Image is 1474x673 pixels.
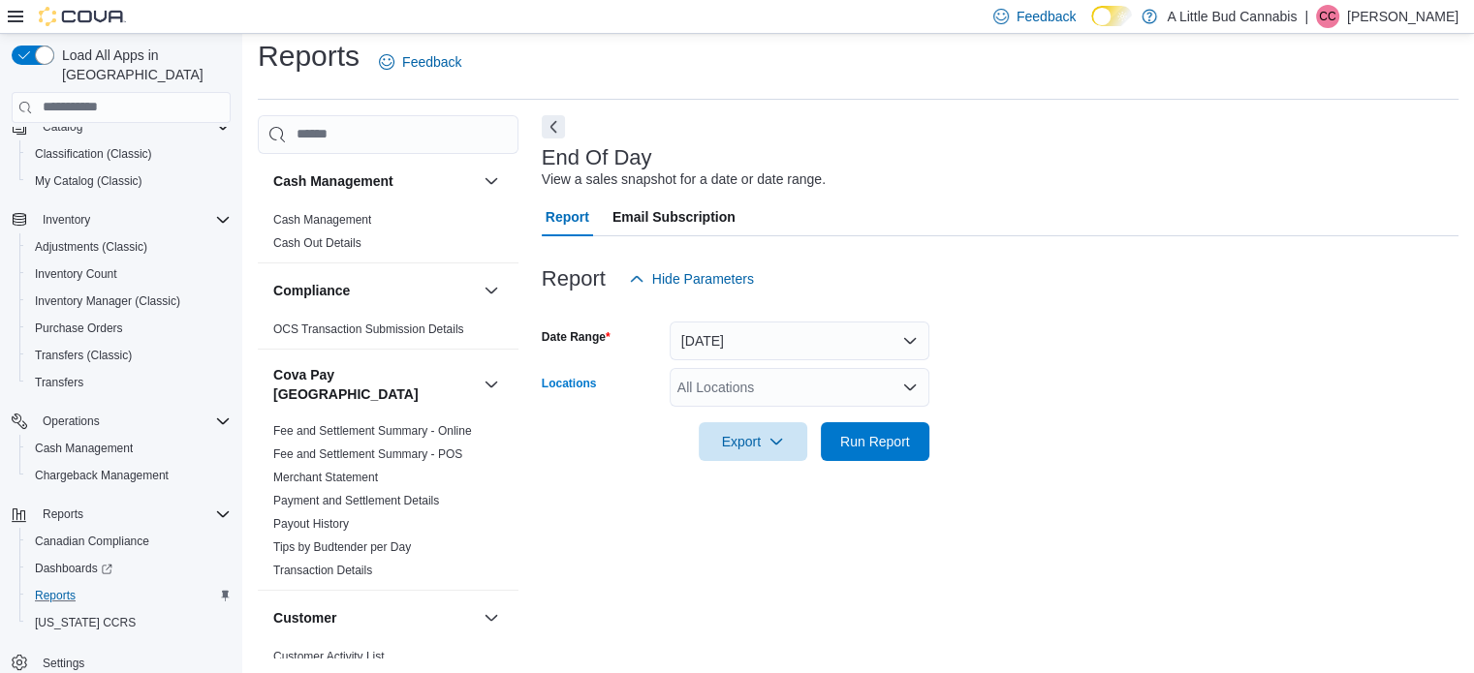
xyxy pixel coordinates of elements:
[27,290,188,313] a: Inventory Manager (Classic)
[542,169,826,190] div: View a sales snapshot for a date or date range.
[35,239,147,255] span: Adjustments (Classic)
[35,588,76,603] span: Reports
[273,365,476,404] button: Cova Pay [GEOGRAPHIC_DATA]
[1304,5,1308,28] p: |
[27,371,91,394] a: Transfers
[27,611,231,634] span: Washington CCRS
[4,113,238,140] button: Catalog
[35,503,231,526] span: Reports
[27,317,131,340] a: Purchase Orders
[35,410,231,433] span: Operations
[273,470,378,485] span: Merchant Statement
[273,171,476,191] button: Cash Management
[546,198,589,236] span: Report
[273,171,393,191] h3: Cash Management
[27,464,176,487] a: Chargeback Management
[273,493,439,508] span: Payment and Settlement Details
[19,555,238,582] a: Dashboards
[480,279,503,302] button: Compliance
[27,557,231,580] span: Dashboards
[273,321,464,337] span: OCS Transaction Submission Details
[273,447,462,461] a: Fee and Settlement Summary - POS
[480,373,503,396] button: Cova Pay [GEOGRAPHIC_DATA]
[19,435,238,462] button: Cash Management
[273,423,472,439] span: Fee and Settlement Summary - Online
[27,142,160,166] a: Classification (Classic)
[480,606,503,629] button: Customer
[1316,5,1339,28] div: Carolyn Cook
[43,506,83,522] span: Reports
[19,528,238,555] button: Canadian Compliance
[27,344,140,367] a: Transfers (Classic)
[273,563,372,578] span: Transaction Details
[19,140,238,168] button: Classification (Classic)
[35,208,98,231] button: Inventory
[710,422,796,461] span: Export
[542,329,611,345] label: Date Range
[27,584,231,607] span: Reports
[402,52,461,72] span: Feedback
[273,540,411,554] a: Tips by Budtender per Day
[273,650,385,663] a: Customer Activity List
[4,501,238,528] button: Reports
[19,582,238,609] button: Reports
[273,516,349,532] span: Payout History
[27,169,231,193] span: My Catalog (Classic)
[35,348,132,363] span: Transfers (Classic)
[19,342,238,369] button: Transfers (Classic)
[273,424,472,438] a: Fee and Settlement Summary - Online
[273,539,411,555] span: Tips by Budtender per Day
[542,146,652,169] h3: End Of Day
[19,369,238,396] button: Transfers
[273,494,439,507] a: Payment and Settlement Details
[27,262,125,286] a: Inventory Count
[821,422,929,461] button: Run Report
[27,437,231,460] span: Cash Management
[35,173,142,189] span: My Catalog (Classic)
[19,233,238,260] button: Adjustments (Classic)
[27,262,231,286] span: Inventory Count
[27,235,231,259] span: Adjustments (Classic)
[27,344,231,367] span: Transfers (Classic)
[27,437,141,460] a: Cash Management
[4,408,238,435] button: Operations
[43,119,82,135] span: Catalog
[840,432,910,451] span: Run Report
[27,464,231,487] span: Chargeback Management
[542,376,597,391] label: Locations
[35,208,231,231] span: Inventory
[35,321,123,336] span: Purchase Orders
[19,609,238,636] button: [US_STATE] CCRS
[27,371,231,394] span: Transfers
[371,43,469,81] a: Feedback
[27,169,150,193] a: My Catalog (Classic)
[35,503,91,526] button: Reports
[273,446,462,462] span: Fee and Settlement Summary - POS
[1319,5,1335,28] span: CC
[273,608,336,627] h3: Customer
[27,530,231,553] span: Canadian Compliance
[35,146,152,162] span: Classification (Classic)
[273,322,464,336] a: OCS Transaction Submission Details
[4,206,238,233] button: Inventory
[1167,5,1297,28] p: A Little Bud Cannabis
[35,468,169,483] span: Chargeback Management
[35,410,108,433] button: Operations
[480,169,503,193] button: Cash Management
[27,611,143,634] a: [US_STATE] CCRS
[27,235,155,259] a: Adjustments (Classic)
[19,462,238,489] button: Chargeback Management
[35,293,180,309] span: Inventory Manager (Classic)
[35,615,136,630] span: [US_STATE] CCRS
[273,608,476,627] button: Customer
[542,115,565,138] button: Next
[27,290,231,313] span: Inventory Manager (Classic)
[35,115,90,138] button: Catalog
[39,7,126,26] img: Cova
[258,318,518,349] div: Compliance
[27,530,157,553] a: Canadian Compliance
[35,534,149,549] span: Canadian Compliance
[652,269,754,289] span: Hide Parameters
[43,656,84,671] span: Settings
